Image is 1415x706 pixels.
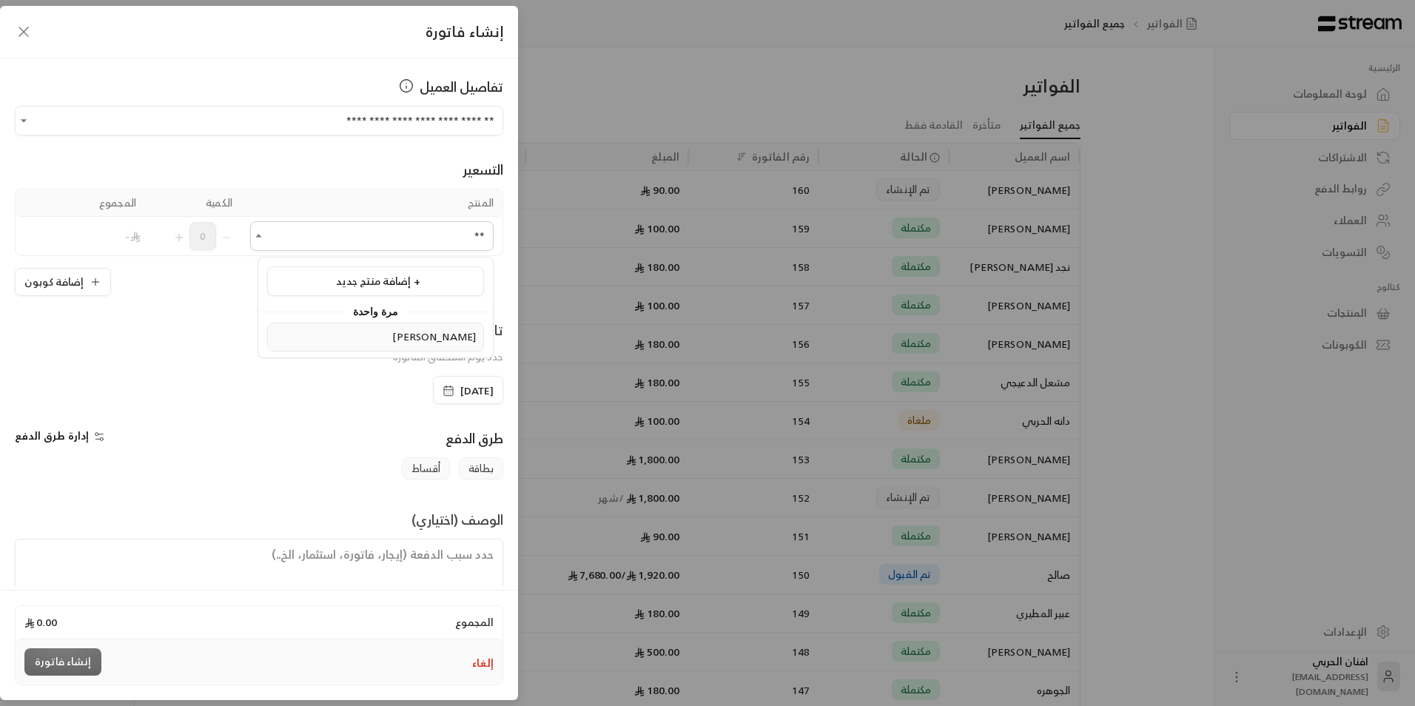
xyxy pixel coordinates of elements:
[49,217,145,255] td: -
[472,656,494,670] button: إلغاء
[15,159,503,180] div: التسعير
[426,19,503,44] span: إنشاء فاتورة
[15,112,33,130] button: Open
[241,189,503,217] th: المنتج
[189,222,216,250] span: 0
[15,426,89,445] span: إدارة طرق الدفع
[455,615,494,630] span: المجموع
[402,457,450,480] span: أقساط
[24,615,57,630] span: 0.00
[250,227,268,245] button: Close
[459,457,503,480] span: بطاقة
[346,303,406,320] span: مرة واحدة
[460,383,494,398] span: [DATE]
[145,189,241,217] th: الكمية
[15,268,111,296] button: إضافة كوبون
[49,189,145,217] th: المجموع
[411,508,503,531] span: الوصف (اختياري)
[446,426,503,450] span: طرق الدفع
[15,189,503,256] table: Selected Products
[336,272,420,290] span: إضافة منتج جديد +
[392,327,476,346] span: [PERSON_NAME]
[420,76,503,97] span: تفاصيل العميل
